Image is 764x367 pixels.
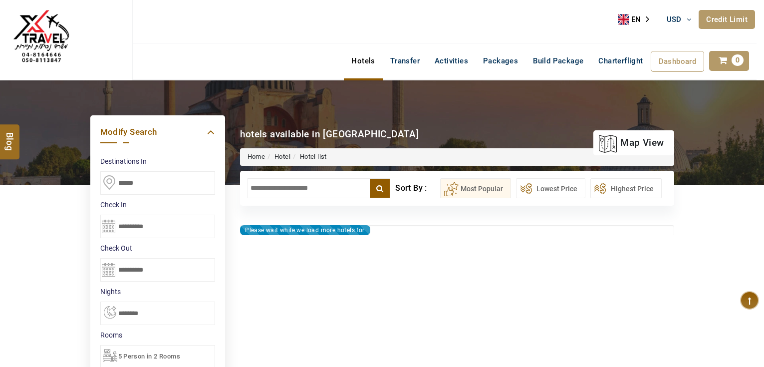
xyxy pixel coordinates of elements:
[7,4,75,72] img: The Royal Line Holidays
[516,178,585,198] button: Lowest Price
[618,12,656,27] div: Language
[100,125,215,139] a: Modify Search
[344,51,382,71] a: Hotels
[100,330,215,340] label: Rooms
[274,153,290,160] a: Hotel
[476,51,525,71] a: Packages
[440,178,511,198] button: Most Popular
[667,15,682,24] span: USD
[618,12,656,27] a: EN
[100,243,215,253] label: Check Out
[290,152,327,162] li: Hotel list
[248,153,265,160] a: Home
[598,132,664,154] a: map view
[659,57,697,66] span: Dashboard
[699,10,755,29] a: Credit Limit
[590,178,662,198] button: Highest Price
[100,200,215,210] label: Check In
[240,127,419,141] div: hotels available in [GEOGRAPHIC_DATA]
[591,51,650,71] a: Charterflight
[383,51,427,71] a: Transfer
[709,51,749,71] a: 0
[100,156,215,166] label: Destinations In
[598,56,643,65] span: Charterflight
[395,178,440,198] div: Sort By :
[100,287,215,297] label: nights
[118,353,181,360] span: 5 Person in 2 Rooms
[732,54,744,66] span: 0
[240,225,370,235] div: Please wait while we load more hotels for you
[525,51,591,71] a: Build Package
[427,51,476,71] a: Activities
[618,12,656,27] aside: Language selected: English
[3,132,16,140] span: Blog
